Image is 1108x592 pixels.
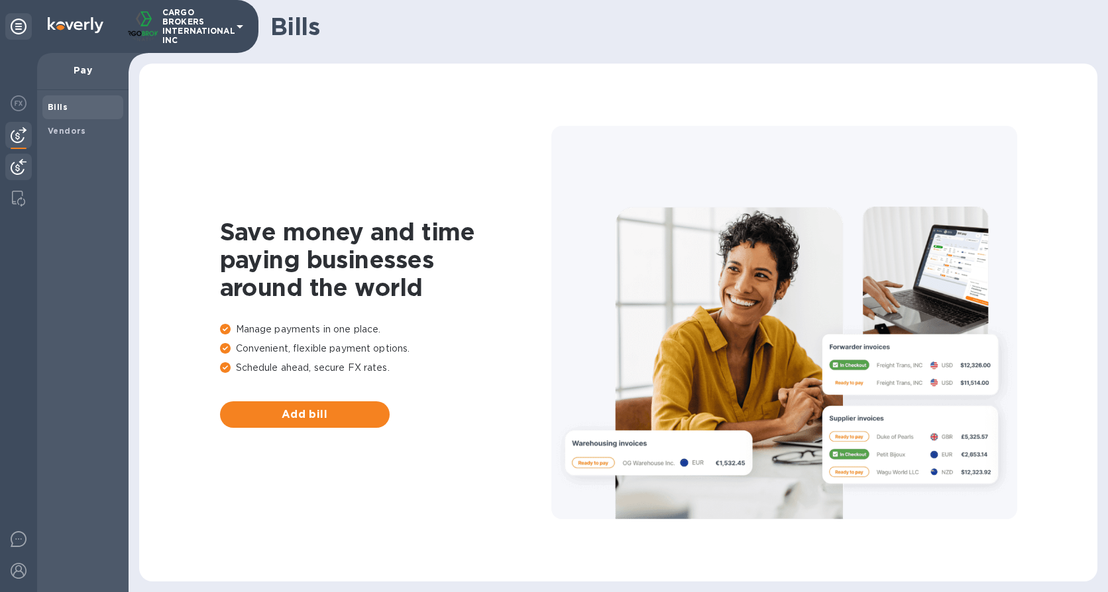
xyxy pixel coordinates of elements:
p: Manage payments in one place. [220,322,551,336]
p: Schedule ahead, secure FX rates. [220,361,551,375]
p: Convenient, flexible payment options. [220,342,551,356]
div: Unpin categories [5,13,32,40]
b: Vendors [48,126,86,136]
b: Bills [48,102,68,112]
p: Pay [48,64,118,77]
p: CARGO BROKERS INTERNATIONAL INC [162,8,229,45]
img: Foreign exchange [11,95,27,111]
h1: Save money and time paying businesses around the world [220,218,551,301]
img: Logo [48,17,103,33]
span: Add bill [231,407,379,422]
h1: Bills [270,13,1087,40]
button: Add bill [220,401,390,428]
